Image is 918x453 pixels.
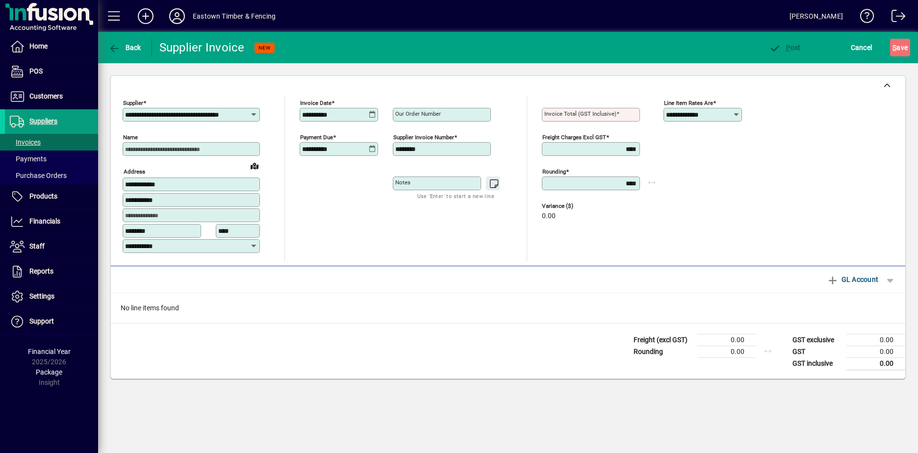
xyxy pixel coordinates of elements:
[258,45,271,51] span: NEW
[629,346,697,357] td: Rounding
[5,84,98,109] a: Customers
[697,334,756,346] td: 0.00
[29,192,57,200] span: Products
[10,155,47,163] span: Payments
[29,267,53,275] span: Reports
[395,110,441,117] mat-label: Our order number
[417,190,494,201] mat-hint: Use 'Enter' to start a new line
[542,203,601,209] span: Variance ($)
[5,209,98,234] a: Financials
[123,134,138,141] mat-label: Name
[193,8,276,24] div: Eastown Timber & Fencing
[664,100,713,106] mat-label: Line item rates are
[111,293,905,323] div: No line items found
[300,134,333,141] mat-label: Payment due
[10,172,67,179] span: Purchase Orders
[892,44,896,51] span: S
[5,284,98,309] a: Settings
[29,92,63,100] span: Customers
[542,168,566,175] mat-label: Rounding
[5,134,98,151] a: Invoices
[395,179,410,186] mat-label: Notes
[884,2,906,34] a: Logout
[5,34,98,59] a: Home
[5,234,98,259] a: Staff
[766,39,803,56] button: Post
[853,2,874,34] a: Knowledge Base
[5,167,98,184] a: Purchase Orders
[788,334,846,346] td: GST exclusive
[393,134,454,141] mat-label: Supplier invoice number
[846,346,905,357] td: 0.00
[542,134,606,141] mat-label: Freight charges excl GST
[892,40,908,55] span: ave
[10,138,41,146] span: Invoices
[159,40,245,55] div: Supplier Invoice
[29,42,48,50] span: Home
[788,357,846,370] td: GST inclusive
[29,217,60,225] span: Financials
[108,44,141,51] span: Back
[827,272,878,287] span: GL Account
[28,348,71,355] span: Financial Year
[786,44,790,51] span: P
[161,7,193,25] button: Profile
[851,40,872,55] span: Cancel
[542,212,556,220] span: 0.00
[98,39,152,56] app-page-header-button: Back
[130,7,161,25] button: Add
[300,100,331,106] mat-label: Invoice date
[123,100,143,106] mat-label: Supplier
[846,334,905,346] td: 0.00
[848,39,875,56] button: Cancel
[29,317,54,325] span: Support
[890,39,910,56] button: Save
[29,242,45,250] span: Staff
[697,346,756,357] td: 0.00
[36,368,62,376] span: Package
[247,158,262,174] a: View on map
[29,117,57,125] span: Suppliers
[769,44,801,51] span: ost
[790,8,843,24] div: [PERSON_NAME]
[822,271,883,288] button: GL Account
[788,346,846,357] td: GST
[106,39,144,56] button: Back
[629,334,697,346] td: Freight (excl GST)
[5,309,98,334] a: Support
[5,184,98,209] a: Products
[5,59,98,84] a: POS
[544,110,616,117] mat-label: Invoice Total (GST inclusive)
[846,357,905,370] td: 0.00
[29,292,54,300] span: Settings
[5,151,98,167] a: Payments
[29,67,43,75] span: POS
[5,259,98,284] a: Reports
